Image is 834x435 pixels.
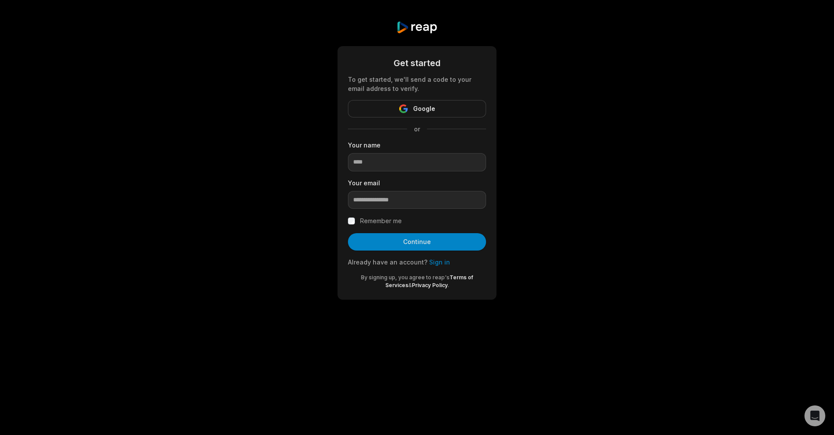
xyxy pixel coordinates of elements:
[429,258,450,266] a: Sign in
[348,57,486,70] div: Get started
[360,216,402,226] label: Remember me
[348,258,427,266] span: Already have an account?
[348,75,486,93] div: To get started, we'll send a code to your email address to verify.
[407,124,427,134] span: or
[396,21,437,34] img: reap
[348,100,486,117] button: Google
[348,141,486,150] label: Your name
[348,233,486,251] button: Continue
[804,405,825,426] div: Open Intercom Messenger
[348,178,486,187] label: Your email
[408,282,412,288] span: &
[412,282,448,288] a: Privacy Policy
[361,274,450,281] span: By signing up, you agree to reap's
[413,104,435,114] span: Google
[448,282,449,288] span: .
